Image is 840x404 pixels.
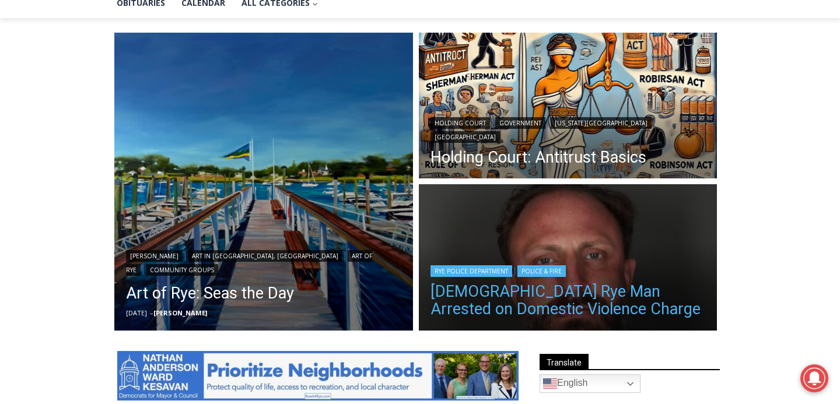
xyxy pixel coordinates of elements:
a: Intern @ [DOMAIN_NAME] [281,113,565,145]
div: "The first chef I interviewed talked about coming to [GEOGRAPHIC_DATA] from [GEOGRAPHIC_DATA] in ... [295,1,551,113]
a: Read More Holding Court: Antitrust Basics [419,33,717,182]
a: Read More 42 Year Old Rye Man Arrested on Domestic Violence Charge [419,184,717,333]
span: – [150,308,153,317]
a: Community Groups [146,264,218,276]
img: [PHOTO: Seas the Day - Shenorock Shore Club Marina, Rye 36” X 48” Oil on canvas, Commissioned & E... [114,33,413,331]
a: Police & Fire [517,265,566,277]
a: [PERSON_NAME] [153,308,207,317]
a: [PERSON_NAME] [126,250,183,262]
a: Holding Court [430,117,490,129]
time: [DATE] [126,308,147,317]
div: | [430,263,706,277]
span: Translate [540,354,589,370]
img: en [543,377,557,391]
a: Rye Police Department [430,265,512,277]
a: [US_STATE][GEOGRAPHIC_DATA] [551,117,652,129]
img: Holding Court Anti Trust Basics Illustration DALLE 2025-10-14 [419,33,717,182]
div: | | | [430,115,706,143]
a: Government [495,117,545,129]
a: English [540,374,640,393]
img: (PHOTO: Rye PD arrested Michael P. O’Connell, age 42 of Rye, NY, on a domestic violence charge on... [419,184,717,333]
a: Holding Court: Antitrust Basics [430,149,706,166]
a: [GEOGRAPHIC_DATA] [430,131,500,143]
a: Read More Art of Rye: Seas the Day [114,33,413,331]
a: Art of Rye: Seas the Day [126,282,401,305]
div: | | | [126,248,401,276]
a: Art in [GEOGRAPHIC_DATA], [GEOGRAPHIC_DATA] [188,250,342,262]
a: [DEMOGRAPHIC_DATA] Rye Man Arrested on Domestic Violence Charge [430,283,706,318]
span: Intern @ [DOMAIN_NAME] [305,116,541,142]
